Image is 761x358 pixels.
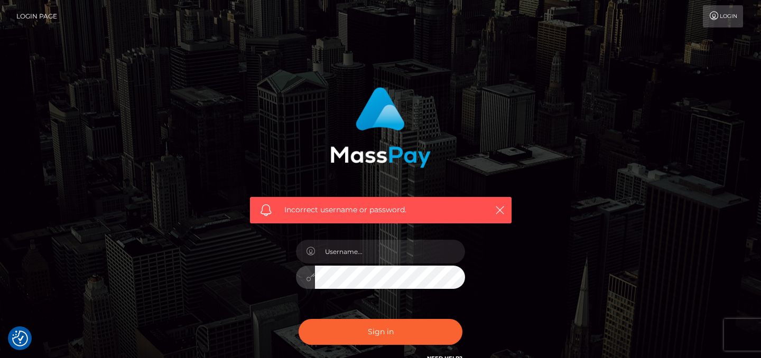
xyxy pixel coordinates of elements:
[12,331,28,346] img: Revisit consent button
[16,5,57,27] a: Login Page
[703,5,743,27] a: Login
[284,204,477,215] span: Incorrect username or password.
[299,319,462,345] button: Sign in
[315,240,465,263] input: Username...
[330,87,431,168] img: MassPay Login
[12,331,28,346] button: Consent Preferences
